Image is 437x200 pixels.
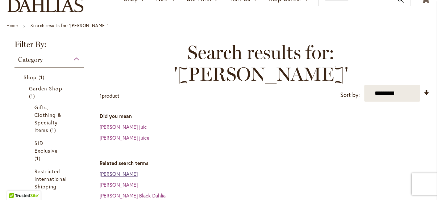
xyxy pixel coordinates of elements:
a: Garden Shop [29,85,71,100]
span: 1 [29,92,37,100]
a: Restricted International Shipping [34,167,66,198]
span: Category [18,56,43,64]
span: SID Exclusive [34,140,58,154]
span: 1 [100,92,102,99]
span: Gifts, Clothing & Specialty Items [34,104,62,133]
a: [PERSON_NAME] [100,170,138,177]
span: Garden Shop [29,85,62,92]
dt: Related search terms [100,159,430,167]
span: Shop [24,74,37,81]
iframe: Launch Accessibility Center [5,174,26,195]
strong: Search results for: '[PERSON_NAME]' [30,23,108,28]
span: Restricted International Shipping [34,168,67,190]
a: [PERSON_NAME] juice [100,134,149,141]
p: product [100,90,119,102]
a: Home [7,23,18,28]
span: Search results for: '[PERSON_NAME]' [100,42,423,85]
span: 1 [50,126,58,134]
dt: Did you mean [100,112,430,120]
a: [PERSON_NAME] Black Dahlia [100,192,166,199]
a: [PERSON_NAME] [100,181,138,188]
a: Shop [24,73,76,81]
span: 1 [34,190,42,198]
a: Gifts, Clothing &amp; Specialty Items [34,103,66,134]
a: [PERSON_NAME] juic [100,123,147,130]
a: SID Exclusive [34,139,66,162]
strong: Filter By: [7,41,91,52]
label: Sort by: [340,88,360,102]
span: 1 [34,154,42,162]
span: 1 [38,73,46,81]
